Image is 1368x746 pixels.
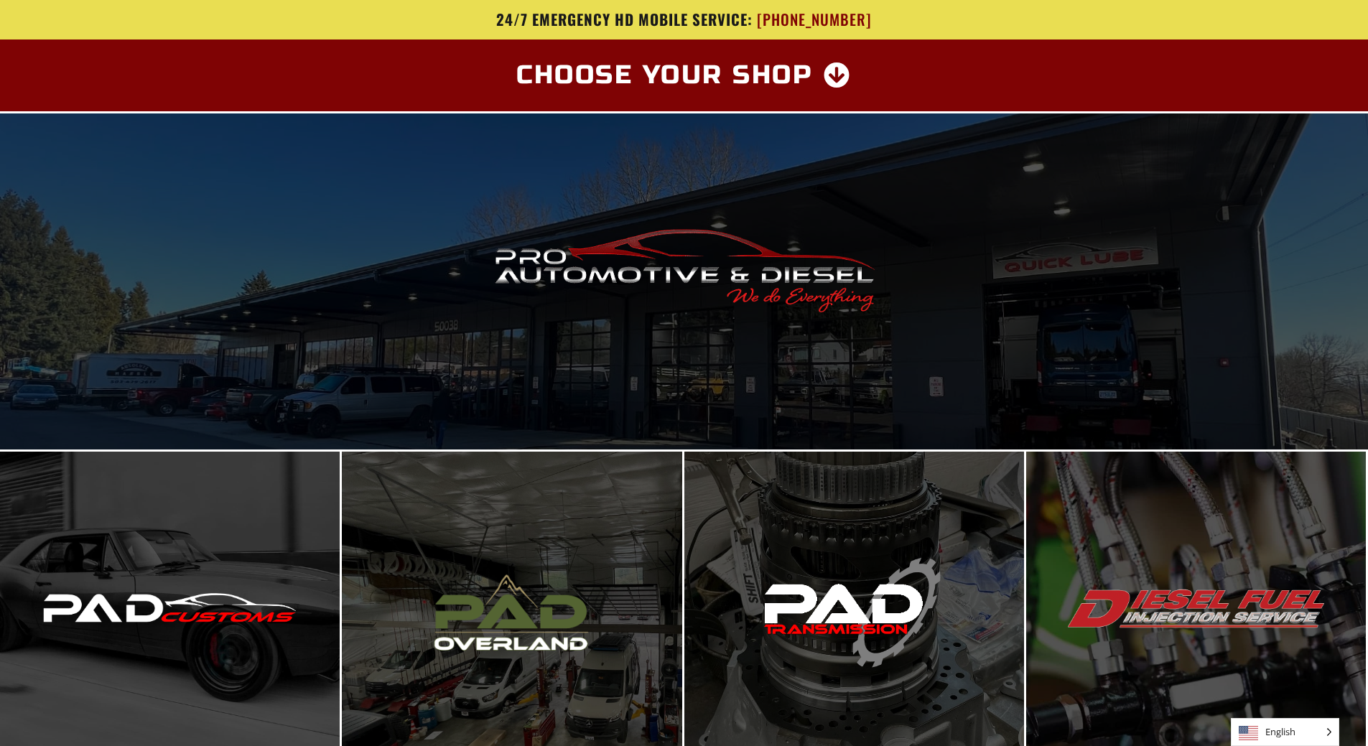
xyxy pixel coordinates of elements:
[496,8,753,30] span: 24/7 Emergency HD Mobile Service:
[1231,718,1339,746] aside: Language selected: English
[1232,719,1339,745] span: English
[757,11,872,29] span: [PHONE_NUMBER]
[264,11,1104,29] a: 24/7 Emergency HD Mobile Service: [PHONE_NUMBER]
[516,62,813,88] span: Choose Your Shop
[499,54,869,97] a: Choose Your Shop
